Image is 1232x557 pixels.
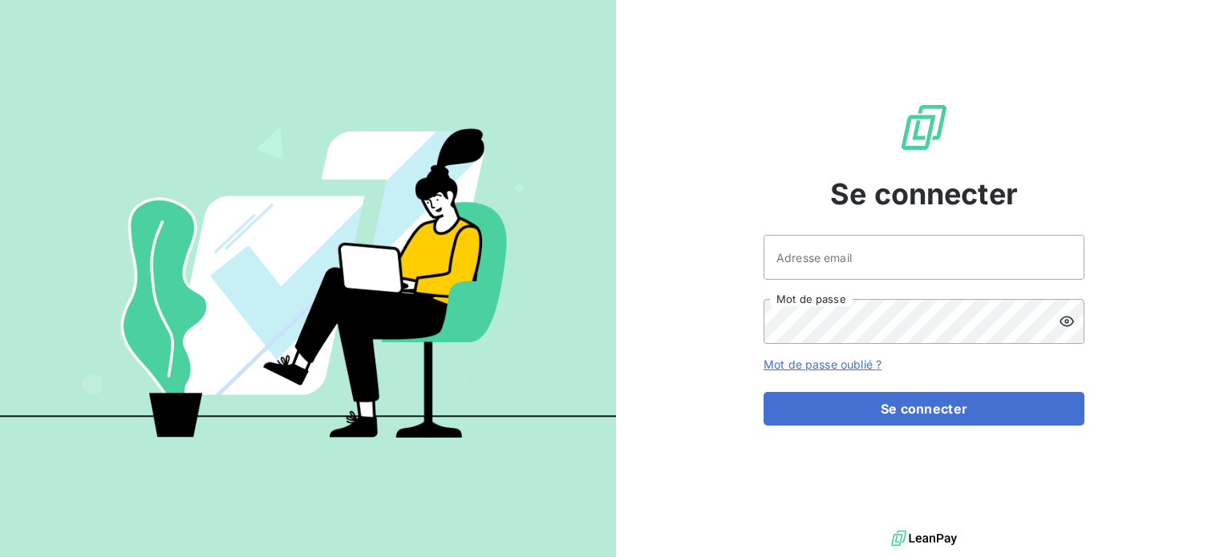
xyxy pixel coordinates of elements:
[764,357,881,371] a: Mot de passe oublié ?
[764,392,1084,426] button: Se connecter
[830,172,1018,216] span: Se connecter
[891,527,957,551] img: logo
[764,235,1084,280] input: placeholder
[898,102,950,153] img: Logo LeanPay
